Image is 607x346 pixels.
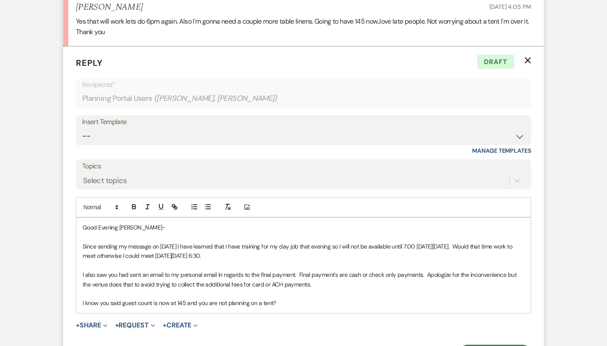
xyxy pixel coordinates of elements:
[472,147,531,154] a: Manage Templates
[163,322,198,329] button: Create
[76,57,103,68] span: Reply
[83,175,127,187] div: Select topics
[76,322,107,329] button: Share
[83,270,524,289] p: I also saw you had sent an email to my personal email in regards to the final payment. Final paym...
[115,322,119,329] span: +
[163,322,167,329] span: +
[115,322,155,329] button: Request
[82,90,525,107] div: Planning Portal Users
[82,79,525,90] p: Recipients*
[76,16,531,38] p: Yes that will work lets do 6pm again. Also I'm gonna need a couple more table linens. Going to ha...
[76,322,80,329] span: +
[83,223,524,232] p: Good Evening [PERSON_NAME]~
[477,55,514,69] span: Draft
[83,242,524,261] p: Since sending my message on [DATE] I have learned that I have training for my day job that evenin...
[82,116,525,128] div: Insert Template
[489,3,531,11] span: [DATE] 4:05 PM
[82,160,525,173] label: Topics
[83,298,524,308] p: I know you said guest count is now at 145 and you are not planning on a tent?
[76,2,143,13] h5: [PERSON_NAME]
[154,93,278,104] span: ( [PERSON_NAME], [PERSON_NAME] )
